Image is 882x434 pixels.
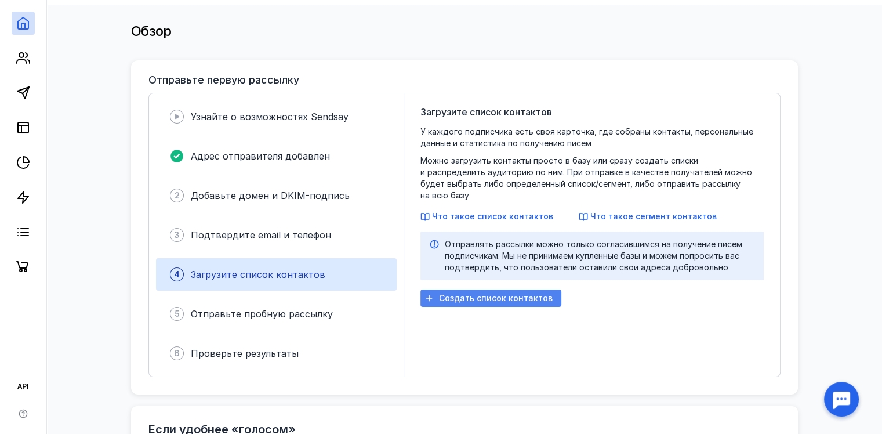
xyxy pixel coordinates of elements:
[174,348,180,359] span: 6
[420,211,553,222] button: Что такое список контактов
[191,150,330,162] span: Адрес отправителя добавлен
[445,238,754,273] div: Отправлять рассылки можно только согласившимся на получение писем подписчикам. Мы не принимаем ку...
[191,190,350,201] span: Добавьте домен и DKIM-подпись
[420,126,764,201] span: У каждого подписчика есть своя карточка, где собраны контакты, персональные данные и статистика п...
[191,269,325,280] span: Загрузите список контактов
[191,348,299,359] span: Проверьте результаты
[590,211,717,221] span: Что такое сегмент контактов
[579,211,717,222] button: Что такое сегмент контактов
[432,211,553,221] span: Что такое список контактов
[131,23,172,39] span: Обзор
[191,308,333,320] span: Отправьте пробную рассылку
[420,105,552,119] span: Загрузите список контактов
[420,290,561,307] button: Создать список контактов
[439,294,553,303] span: Создать список контактов
[191,229,331,241] span: Подтвердите email и телефон
[191,111,349,122] span: Узнайте о возможностях Sendsay
[174,269,180,280] span: 4
[175,190,180,201] span: 2
[148,74,299,86] h3: Отправьте первую рассылку
[174,229,180,241] span: 3
[175,308,180,320] span: 5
